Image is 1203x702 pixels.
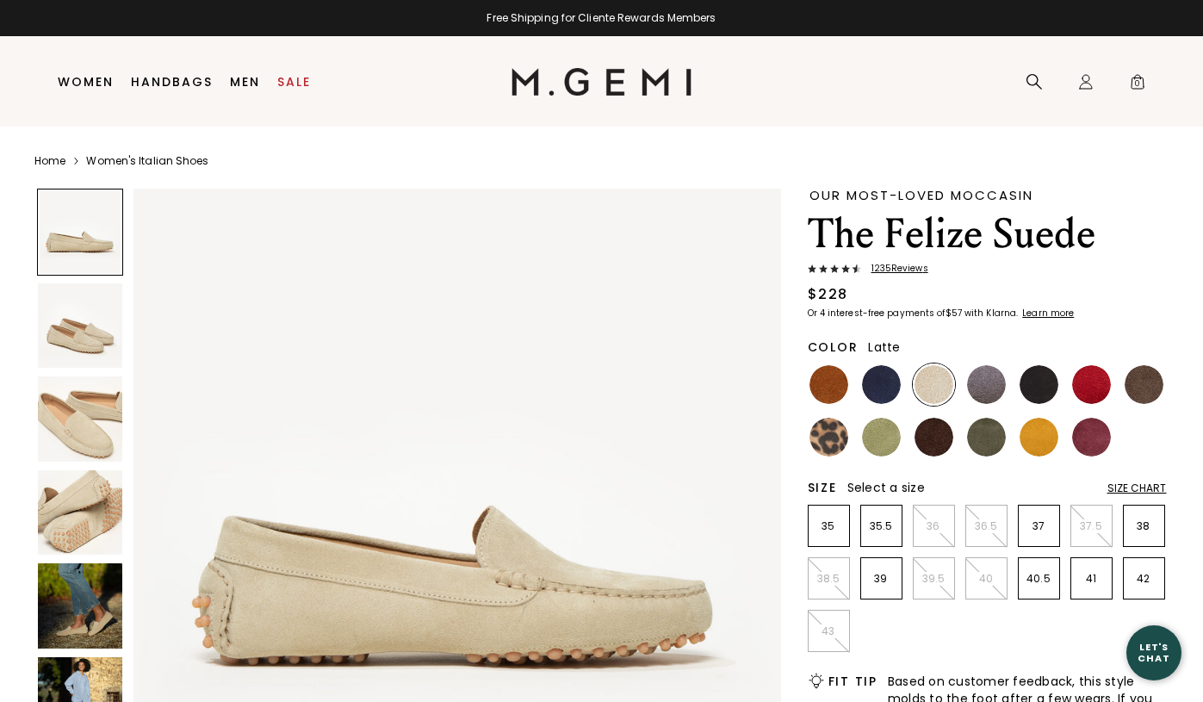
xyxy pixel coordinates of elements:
div: Let's Chat [1126,642,1181,663]
p: 39 [861,572,902,586]
p: 35 [809,519,849,533]
a: Women [58,75,114,89]
p: 43 [809,624,849,638]
img: The Felize Suede [38,376,123,462]
img: Mushroom [1125,365,1163,404]
img: Black [1020,365,1058,404]
img: Sunflower [1020,418,1058,457]
a: Women's Italian Shoes [86,154,208,168]
img: Sunset Red [1072,365,1111,404]
p: 41 [1071,572,1112,586]
span: Select a size [847,479,925,496]
h2: Size [808,481,837,494]
img: The Felize Suede [38,470,123,556]
img: Leopard Print [809,418,848,457]
div: Size Chart [1107,481,1167,495]
p: 40.5 [1019,572,1059,586]
img: The Felize Suede [38,563,123,649]
img: M.Gemi [512,68,691,96]
div: Our Most-Loved Moccasin [809,189,1167,202]
h1: The Felize Suede [808,210,1167,258]
img: Latte [915,365,953,404]
a: 1235Reviews [808,264,1167,277]
a: Handbags [131,75,213,89]
h2: Fit Tip [828,674,877,688]
p: 37.5 [1071,519,1112,533]
img: Burgundy [1072,418,1111,457]
a: Learn more [1020,308,1074,319]
img: Olive [967,418,1006,457]
a: Sale [277,75,311,89]
p: 38.5 [809,572,849,586]
klarna-placement-style-body: Or 4 interest-free payments of [808,307,946,320]
p: 38 [1124,519,1164,533]
img: The Felize Suede [38,283,123,369]
a: Home [34,154,65,168]
h2: Color [808,340,859,354]
klarna-placement-style-body: with Klarna [964,307,1020,320]
span: Latte [868,339,900,356]
p: 37 [1019,519,1059,533]
img: Pistachio [862,418,901,457]
p: 42 [1124,572,1164,586]
div: $228 [808,284,848,305]
img: Chocolate [915,418,953,457]
p: 39.5 [914,572,954,586]
p: 40 [966,572,1007,586]
img: Gray [967,365,1006,404]
img: Midnight Blue [862,365,901,404]
p: 36.5 [966,519,1007,533]
span: 1235 Review s [861,264,928,274]
span: 0 [1129,77,1146,94]
p: 35.5 [861,519,902,533]
klarna-placement-style-amount: $57 [946,307,962,320]
p: 36 [914,519,954,533]
klarna-placement-style-cta: Learn more [1022,307,1074,320]
img: Saddle [809,365,848,404]
a: Men [230,75,260,89]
